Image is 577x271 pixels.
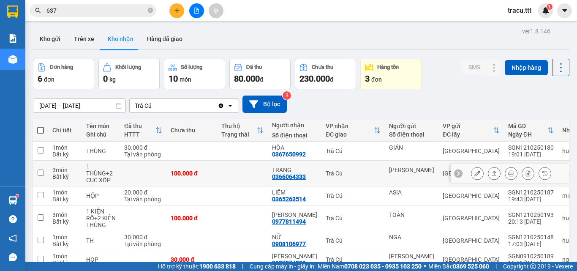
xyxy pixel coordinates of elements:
[171,256,213,263] div: 30.000 đ
[508,151,554,158] div: 19:01 [DATE]
[52,173,78,180] div: Bất kỳ
[229,59,291,89] button: Đã thu80.000đ
[86,192,116,199] div: HỘP
[389,234,434,241] div: NGA
[326,237,381,244] div: Trà Cú
[164,59,225,89] button: Số lượng10món
[86,237,116,244] div: TH
[326,256,381,263] div: Trà Cú
[548,4,551,10] span: 1
[443,256,500,263] div: [GEOGRAPHIC_DATA]
[272,234,317,241] div: NỮ
[33,59,94,89] button: Đơn hàng6đơn
[522,27,550,36] div: ver 1.8.146
[52,189,78,196] div: 1 món
[542,7,550,14] img: icon-new-feature
[8,196,17,205] img: warehouse-icon
[272,122,317,129] div: Người nhận
[124,189,162,196] div: 20.000 đ
[318,262,422,271] span: Miền Nam
[52,218,78,225] div: Bất kỳ
[299,74,330,84] span: 230.000
[50,64,73,70] div: Đơn hàng
[46,6,146,15] input: Tìm tên, số ĐT hoặc mã đơn
[33,99,125,112] input: Select a date range.
[124,196,162,203] div: Tại văn phòng
[443,131,493,138] div: ĐC lấy
[443,123,493,129] div: VP gửi
[377,64,399,70] div: Hàng tồn
[371,76,382,83] span: đơn
[508,234,554,241] div: SGN1210250148
[250,262,316,271] span: Cung cấp máy in - giấy in:
[44,76,54,83] span: đơn
[124,123,155,129] div: Đã thu
[508,218,554,225] div: 20:13 [DATE]
[8,55,17,64] img: warehouse-icon
[504,119,558,142] th: Toggle SortBy
[272,253,317,260] div: TẤN TRUNG
[180,76,191,83] span: món
[52,151,78,158] div: Bất kỳ
[326,131,374,138] div: ĐC giao
[148,8,153,13] span: close-circle
[16,194,19,197] sup: 1
[360,59,422,89] button: Hàng tồn3đơn
[221,131,257,138] div: Trạng thái
[495,262,497,271] span: |
[272,260,306,266] div: 0907874999
[199,263,236,270] strong: 1900 633 818
[148,7,153,15] span: close-circle
[508,260,554,266] div: 15:56 [DATE]
[389,189,434,196] div: ASIA
[120,119,166,142] th: Toggle SortBy
[272,167,317,173] div: TRANG
[7,5,18,18] img: logo-vxr
[86,123,116,129] div: Tên món
[171,170,213,177] div: 100.000 đ
[389,211,434,218] div: TOÀN
[272,151,306,158] div: 0367650992
[103,74,108,84] span: 0
[221,123,257,129] div: Thu hộ
[52,234,78,241] div: 1 món
[443,170,500,177] div: [GEOGRAPHIC_DATA]
[9,253,17,261] span: message
[547,4,553,10] sup: 1
[101,29,140,49] button: Kho nhận
[321,119,385,142] th: Toggle SortBy
[438,119,504,142] th: Toggle SortBy
[389,123,434,129] div: Người gửi
[86,131,116,138] div: Ghi chú
[52,196,78,203] div: Bất kỳ
[326,192,381,199] div: Trà Cú
[52,241,78,247] div: Bất kỳ
[508,189,554,196] div: SGN1210250187
[326,123,374,129] div: VP nhận
[272,173,306,180] div: 0366064333
[33,29,67,49] button: Kho gửi
[8,34,17,43] img: solution-icon
[171,215,213,222] div: 100.000 đ
[174,8,180,14] span: plus
[193,8,199,14] span: file-add
[38,74,42,84] span: 6
[443,148,500,154] div: [GEOGRAPHIC_DATA]
[124,151,162,158] div: Tại văn phòng
[9,234,17,242] span: notification
[52,211,78,218] div: 3 món
[169,74,178,84] span: 10
[443,237,500,244] div: [GEOGRAPHIC_DATA]
[86,256,116,263] div: HOP
[330,76,333,83] span: đ
[86,208,116,228] div: 1 KIỆN RỔ+2 KIỆN THÙNG
[181,64,202,70] div: Số lượng
[272,218,306,225] div: 0977811494
[52,253,78,260] div: 1 món
[218,102,224,109] svg: Clear value
[389,131,434,138] div: Số điện thoại
[169,3,184,18] button: plus
[124,241,162,247] div: Tại văn phòng
[501,5,538,16] span: tracu.ttt
[242,262,243,271] span: |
